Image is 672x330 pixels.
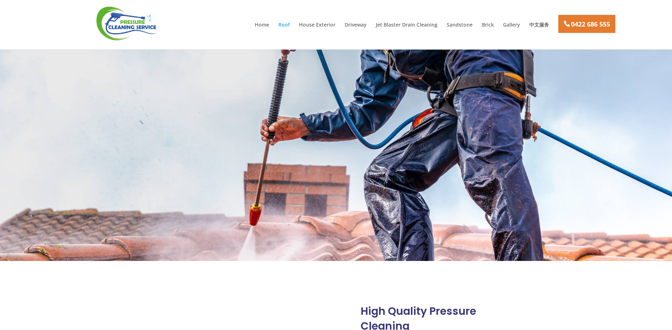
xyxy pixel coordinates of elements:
a: Gallery [503,22,520,34]
a: Jet Blaster Drain Cleaning [376,22,437,34]
a: House Exterior [299,22,335,34]
a: 中文服务 [529,22,549,34]
a: Brick [482,22,494,34]
a: Roof [278,22,290,34]
img: Pressure Cleaning [96,5,158,41]
a: Home [255,22,269,34]
a: 0422 686 555 [558,15,615,33]
a: Driveway [345,22,367,34]
a: Sandstone [447,22,473,34]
